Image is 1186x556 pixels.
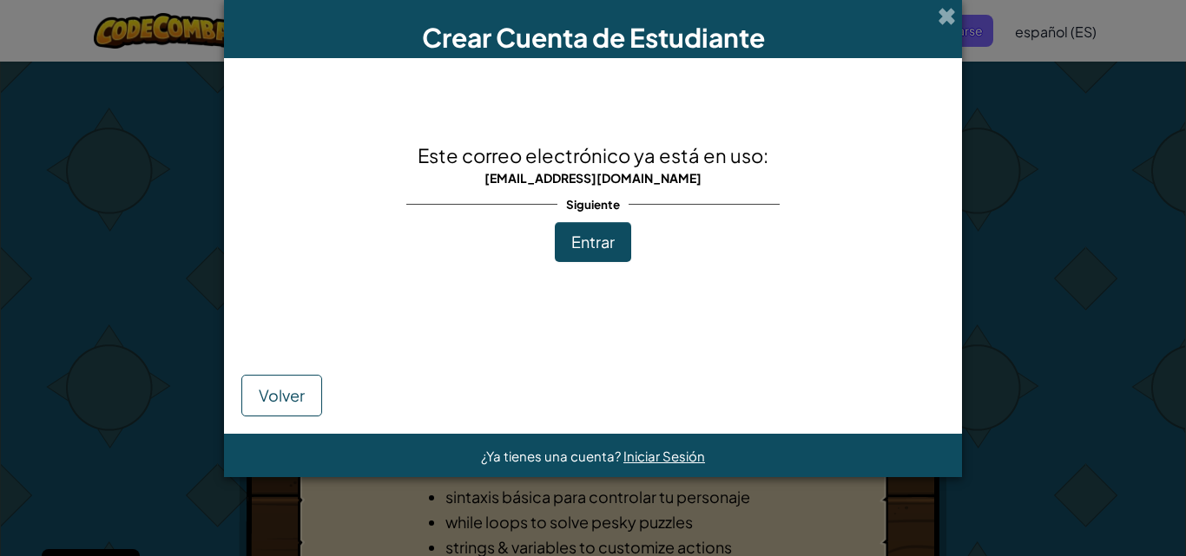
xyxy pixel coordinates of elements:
span: Entrar [571,232,615,252]
span: Siguiente [557,192,629,217]
span: Este correo electrónico ya está en uso: [418,143,768,167]
span: ¿Ya tienes una cuenta? [481,448,623,464]
button: Entrar [555,222,631,262]
button: Volver [241,375,322,416]
span: [EMAIL_ADDRESS][DOMAIN_NAME] [484,170,702,186]
span: Volver [259,385,305,405]
span: Crear Cuenta de Estudiante [422,21,765,54]
a: Iniciar Sesión [623,448,705,464]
